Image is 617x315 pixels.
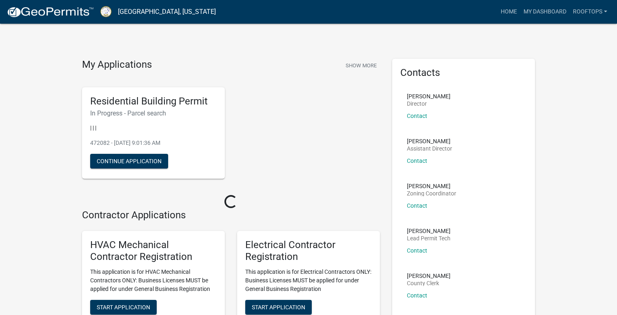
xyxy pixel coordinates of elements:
a: Contact [407,247,427,254]
a: Contact [407,157,427,164]
a: [GEOGRAPHIC_DATA], [US_STATE] [118,5,216,19]
span: Start Application [252,304,305,310]
button: Show More [342,59,380,72]
h6: In Progress - Parcel search [90,109,217,117]
a: Contact [407,292,427,299]
p: [PERSON_NAME] [407,93,451,99]
p: Director [407,101,451,106]
h5: Electrical Contractor Registration [245,239,372,263]
p: Lead Permit Tech [407,235,451,241]
p: Zoning Coordinator [407,191,456,196]
p: [PERSON_NAME] [407,273,451,279]
h4: Contractor Applications [82,209,380,221]
button: Continue Application [90,154,168,169]
h5: HVAC Mechanical Contractor Registration [90,239,217,263]
button: Start Application [245,300,312,315]
h5: Residential Building Permit [90,95,217,107]
a: Home [497,4,520,20]
a: Contact [407,113,427,119]
p: County Clerk [407,280,451,286]
p: [PERSON_NAME] [407,183,456,189]
a: My Dashboard [520,4,570,20]
button: Start Application [90,300,157,315]
h4: My Applications [82,59,152,71]
p: [PERSON_NAME] [407,228,451,234]
span: Start Application [97,304,150,310]
p: This application is for HVAC Mechanical Contractors ONLY: Business Licenses MUST be applied for u... [90,268,217,293]
p: | | | [90,124,217,132]
p: Assistant Director [407,146,452,151]
p: [PERSON_NAME] [407,138,452,144]
p: 472082 - [DATE] 9:01:36 AM [90,139,217,147]
a: Contact [407,202,427,209]
p: This application is for Electrical Contractors ONLY: Business Licenses MUST be applied for under ... [245,268,372,293]
h5: Contacts [400,67,527,79]
img: Putnam County, Georgia [100,6,111,17]
a: Rooftops [570,4,610,20]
